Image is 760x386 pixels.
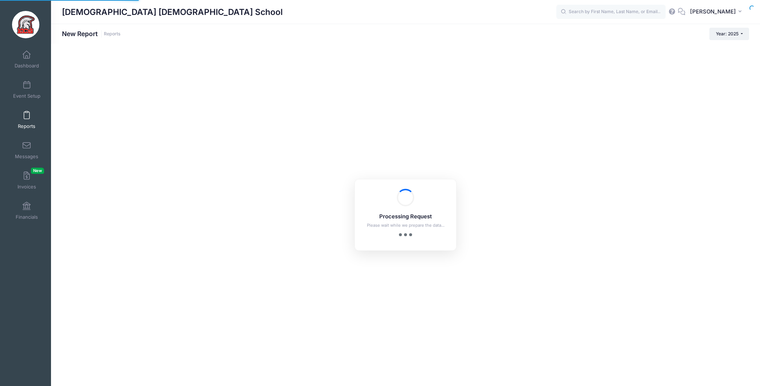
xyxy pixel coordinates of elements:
[31,168,44,174] span: New
[556,5,666,19] input: Search by First Name, Last Name, or Email...
[62,30,121,38] h1: New Report
[364,222,447,229] p: Please wait while we prepare the data...
[16,214,38,220] span: Financials
[9,47,44,72] a: Dashboard
[15,63,39,69] span: Dashboard
[17,184,36,190] span: Invoices
[9,168,44,193] a: InvoicesNew
[685,4,749,20] button: [PERSON_NAME]
[709,28,749,40] button: Year: 2025
[12,11,39,38] img: Evangelical Christian School
[364,214,447,220] h5: Processing Request
[690,8,736,16] span: [PERSON_NAME]
[18,123,35,129] span: Reports
[9,77,44,102] a: Event Setup
[9,198,44,223] a: Financials
[62,4,283,20] h1: [DEMOGRAPHIC_DATA] [DEMOGRAPHIC_DATA] School
[9,107,44,133] a: Reports
[15,153,38,160] span: Messages
[716,31,739,36] span: Year: 2025
[104,31,121,37] a: Reports
[9,137,44,163] a: Messages
[13,93,40,99] span: Event Setup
